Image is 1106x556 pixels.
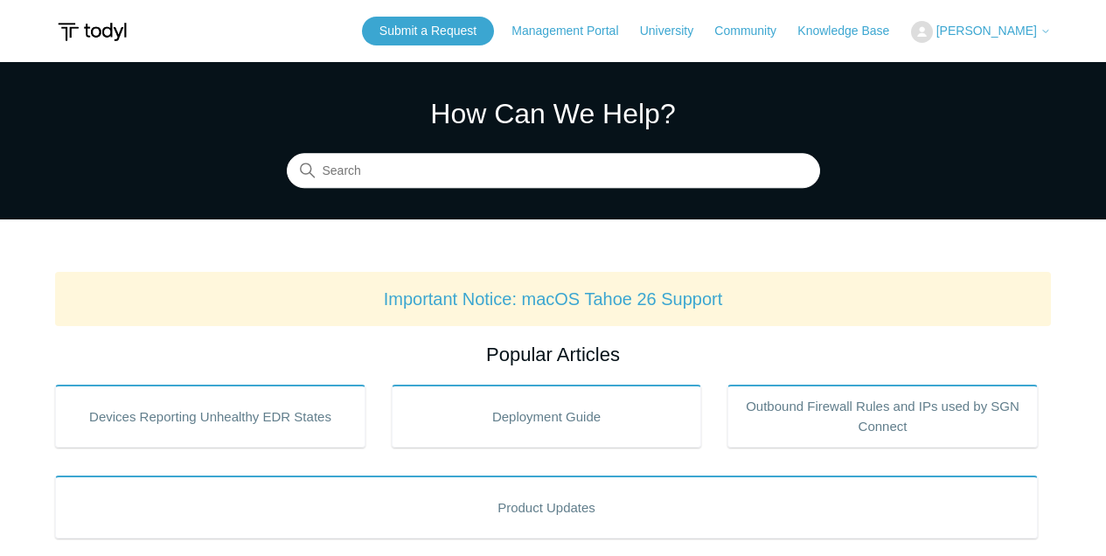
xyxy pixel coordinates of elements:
[55,16,129,48] img: Todyl Support Center Help Center home page
[287,154,820,189] input: Search
[362,17,494,45] a: Submit a Request
[55,340,1051,369] h2: Popular Articles
[392,385,702,448] a: Deployment Guide
[727,385,1038,448] a: Outbound Firewall Rules and IPs used by SGN Connect
[911,21,1051,43] button: [PERSON_NAME]
[936,24,1037,38] span: [PERSON_NAME]
[511,22,636,40] a: Management Portal
[797,22,907,40] a: Knowledge Base
[55,476,1038,539] a: Product Updates
[55,385,365,448] a: Devices Reporting Unhealthy EDR States
[714,22,794,40] a: Community
[287,93,820,135] h1: How Can We Help?
[384,289,723,309] a: Important Notice: macOS Tahoe 26 Support
[640,22,711,40] a: University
